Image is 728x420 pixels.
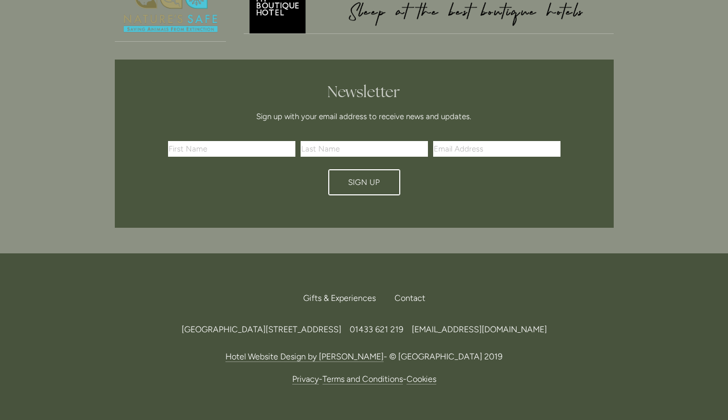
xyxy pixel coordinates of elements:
span: Gifts & Experiences [303,293,376,303]
a: Cookies [407,374,436,384]
div: Contact [386,287,425,310]
p: - © [GEOGRAPHIC_DATA] 2019 [115,349,614,364]
a: Privacy [292,374,319,384]
input: Email Address [433,141,560,157]
input: First Name [168,141,295,157]
a: Terms and Conditions [323,374,403,384]
button: Sign Up [328,169,400,195]
span: [GEOGRAPHIC_DATA][STREET_ADDRESS] [182,324,341,334]
h2: Newsletter [172,83,557,101]
a: Hotel Website Design by [PERSON_NAME] [225,352,384,362]
span: Sign Up [348,178,380,187]
a: [EMAIL_ADDRESS][DOMAIN_NAME] [412,324,547,334]
a: Gifts & Experiences [303,287,384,310]
p: Sign up with your email address to receive news and updates. [172,110,557,123]
p: - - [115,372,614,386]
span: 01433 621 219 [350,324,403,334]
input: Last Name [301,141,428,157]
